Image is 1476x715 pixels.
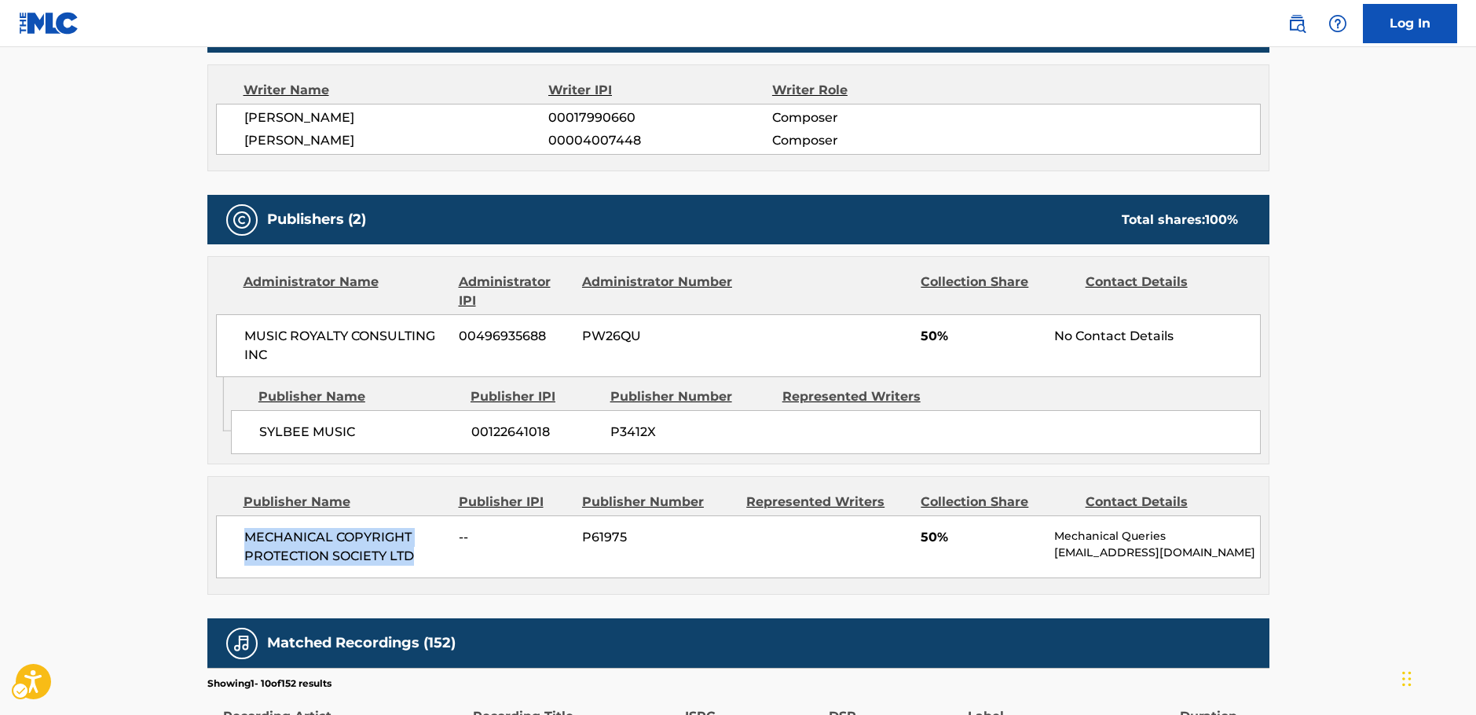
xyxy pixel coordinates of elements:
img: MLC Logo [19,12,79,35]
div: Publisher IPI [471,387,599,406]
span: [PERSON_NAME] [244,108,549,127]
div: Publisher Name [258,387,459,406]
div: Collection Share [921,493,1073,511]
div: Writer Name [244,81,549,100]
p: Showing 1 - 10 of 152 results [207,676,331,691]
span: 50% [921,528,1042,547]
span: SYLBEE MUSIC [259,423,460,442]
div: No Contact Details [1054,327,1259,346]
div: Represented Writers [782,387,943,406]
h5: Matched Recordings (152) [267,634,456,652]
span: Composer [772,131,976,150]
div: Publisher Number [582,493,734,511]
span: -- [459,528,570,547]
div: Collection Share [921,273,1073,310]
span: 00122641018 [471,423,599,442]
div: Represented Writers [746,493,909,511]
div: Chat Widget [1397,640,1476,715]
img: Publishers [233,211,251,229]
img: help [1328,14,1347,33]
span: 50% [921,327,1042,346]
p: [EMAIL_ADDRESS][DOMAIN_NAME] [1054,544,1259,561]
span: Composer [772,108,976,127]
div: Total shares: [1122,211,1238,229]
div: Publisher Name [244,493,447,511]
h5: Publishers (2) [267,211,366,229]
div: Administrator IPI [459,273,570,310]
img: Matched Recordings [233,634,251,653]
a: Log In [1363,4,1457,43]
div: Administrator Number [582,273,734,310]
div: Administrator Name [244,273,447,310]
span: MUSIC ROYALTY CONSULTING INC [244,327,448,365]
span: [PERSON_NAME] [244,131,549,150]
img: search [1287,14,1306,33]
span: PW26QU [582,327,734,346]
div: Publisher IPI [459,493,570,511]
div: Publisher Number [610,387,771,406]
span: P61975 [582,528,734,547]
div: Contact Details [1086,493,1238,511]
div: Writer IPI [548,81,772,100]
span: P3412X [610,423,771,442]
span: MECHANICAL COPYRIGHT PROTECTION SOCIETY LTD [244,528,448,566]
p: Mechanical Queries [1054,528,1259,544]
span: 00004007448 [548,131,771,150]
span: 00017990660 [548,108,771,127]
span: 100 % [1205,212,1238,227]
div: Writer Role [772,81,976,100]
span: 00496935688 [459,327,570,346]
div: Drag [1402,655,1412,702]
iframe: Hubspot Iframe [1397,640,1476,715]
div: Contact Details [1086,273,1238,310]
